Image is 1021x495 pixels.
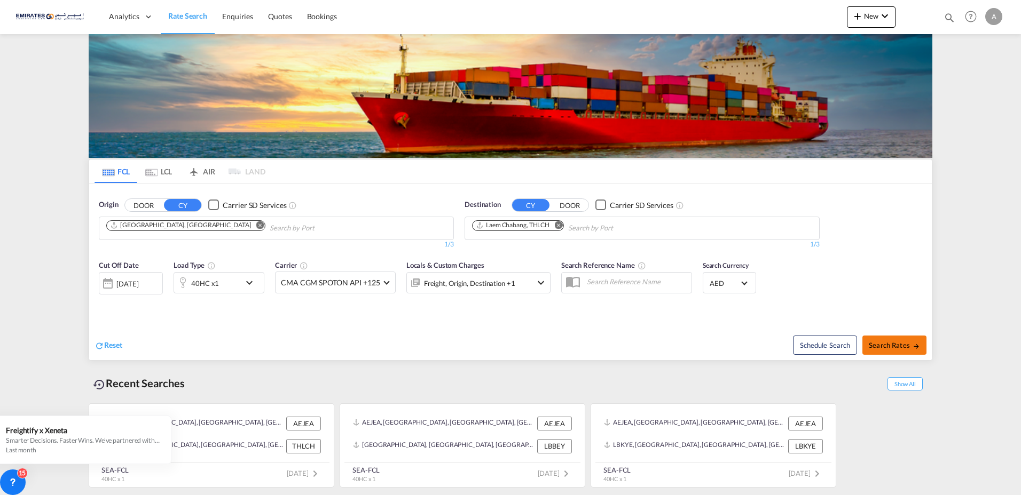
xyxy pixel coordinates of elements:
[270,220,371,237] input: Chips input.
[101,475,124,482] span: 40HC x 1
[551,199,588,211] button: DOOR
[888,377,923,390] span: Show All
[913,342,920,350] md-icon: icon-arrow-right
[851,10,864,22] md-icon: icon-plus 400-fg
[116,279,138,289] div: [DATE]
[710,278,740,288] span: AED
[249,221,265,231] button: Remove
[187,165,200,173] md-icon: icon-airplane
[287,469,321,477] span: [DATE]
[944,12,955,28] div: icon-magnify
[207,261,216,270] md-icon: icon-information-outline
[793,336,857,355] button: Note: By default Schedule search will only considerorigin ports, destination ports and cut off da...
[102,417,284,430] div: AEJEA, Jebel Ali, United Arab Emirates, Middle East, Middle East
[944,12,955,23] md-icon: icon-magnify
[352,475,375,482] span: 40HC x 1
[275,261,308,269] span: Carrier
[537,439,572,453] div: LBBEY
[89,371,189,395] div: Recent Searches
[102,439,284,453] div: THLCH, Laem Chabang, Thailand, South East Asia, Asia Pacific
[110,221,253,230] div: Press delete to remove this chip.
[352,465,380,475] div: SEA-FCL
[603,465,631,475] div: SEA-FCL
[878,10,891,22] md-icon: icon-chevron-down
[89,403,334,488] recent-search-card: AEJEA, [GEOGRAPHIC_DATA], [GEOGRAPHIC_DATA], [GEOGRAPHIC_DATA], [GEOGRAPHIC_DATA] AEJEATHLCH, [GE...
[424,276,515,291] div: Freight Origin Destination Factory Stuffing
[582,274,692,290] input: Search Reference Name
[847,6,896,28] button: icon-plus 400-fgNewicon-chevron-down
[110,221,251,230] div: Jebel Ali, AEJEA
[788,417,823,430] div: AEJEA
[406,272,551,293] div: Freight Origin Destination Factory Stuffingicon-chevron-down
[95,341,104,350] md-icon: icon-refresh
[243,276,261,289] md-icon: icon-chevron-down
[286,417,321,430] div: AEJEA
[985,8,1002,25] div: A
[95,159,265,183] md-pagination-wrapper: Use the left and right arrow keys to navigate between tabs
[465,199,501,210] span: Destination
[547,221,563,231] button: Remove
[104,340,122,349] span: Reset
[962,7,985,27] div: Help
[604,417,786,430] div: AEJEA, Jebel Ali, United Arab Emirates, Middle East, Middle East
[340,403,585,488] recent-search-card: AEJEA, [GEOGRAPHIC_DATA], [GEOGRAPHIC_DATA], [GEOGRAPHIC_DATA], [GEOGRAPHIC_DATA] AEJEA[GEOGRAPHI...
[307,12,337,21] span: Bookings
[568,220,670,237] input: Chips input.
[676,201,684,210] md-icon: Unchecked: Search for CY (Container Yard) services for all selected carriers.Checked : Search for...
[862,336,926,355] button: Search Ratesicon-arrow-right
[561,261,646,269] span: Search Reference Name
[604,439,786,453] div: LBKYE, Tripoli, Lebanon, Levante, Middle East
[962,7,980,26] span: Help
[476,221,549,230] div: Laem Chabang, THLCH
[512,199,549,211] button: CY
[93,378,106,391] md-icon: icon-backup-restore
[591,403,836,488] recent-search-card: AEJEA, [GEOGRAPHIC_DATA], [GEOGRAPHIC_DATA], [GEOGRAPHIC_DATA], [GEOGRAPHIC_DATA] AEJEALBKYE, [GE...
[406,261,484,269] span: Locals & Custom Charges
[174,261,216,269] span: Load Type
[105,217,375,237] md-chips-wrap: Chips container. Use arrow keys to select chips.
[788,439,823,453] div: LBKYE
[465,240,820,249] div: 1/3
[470,217,674,237] md-chips-wrap: Chips container. Use arrow keys to select chips.
[125,199,162,211] button: DOOR
[476,221,552,230] div: Press delete to remove this chip.
[537,417,572,430] div: AEJEA
[869,341,920,349] span: Search Rates
[99,272,163,294] div: [DATE]
[16,5,88,29] img: c67187802a5a11ec94275b5db69a26e6.png
[95,159,137,183] md-tab-item: FCL
[353,439,535,453] div: LBBEY, Beirut, Lebanon, Levante, Middle East
[603,475,626,482] span: 40HC x 1
[851,12,891,20] span: New
[99,293,107,308] md-datepicker: Select
[300,261,308,270] md-icon: The selected Trucker/Carrierwill be displayed in the rate results If the rates are from another f...
[174,272,264,293] div: 40HC x1icon-chevron-down
[89,34,932,158] img: LCL+%26+FCL+BACKGROUND.png
[101,465,129,475] div: SEA-FCL
[95,340,122,352] div: icon-refreshReset
[99,199,118,210] span: Origin
[223,200,286,211] div: Carrier SD Services
[109,11,139,22] span: Analytics
[353,417,535,430] div: AEJEA, Jebel Ali, United Arab Emirates, Middle East, Middle East
[560,467,572,480] md-icon: icon-chevron-right
[137,159,180,183] md-tab-item: LCL
[288,201,297,210] md-icon: Unchecked: Search for CY (Container Yard) services for all selected carriers.Checked : Search for...
[268,12,292,21] span: Quotes
[99,261,139,269] span: Cut Off Date
[168,11,207,20] span: Rate Search
[164,199,201,211] button: CY
[286,439,321,453] div: THLCH
[789,469,823,477] span: [DATE]
[191,276,219,291] div: 40HC x1
[638,261,646,270] md-icon: Your search will be saved by the below given name
[703,261,749,269] span: Search Currency
[99,240,454,249] div: 1/3
[89,183,932,360] div: OriginDOOR CY Checkbox No InkUnchecked: Search for CY (Container Yard) services for all selected ...
[538,469,572,477] span: [DATE]
[709,275,750,291] md-select: Select Currency: د.إ AEDUnited Arab Emirates Dirham
[610,200,673,211] div: Carrier SD Services
[208,199,286,211] md-checkbox: Checkbox No Ink
[595,199,673,211] md-checkbox: Checkbox No Ink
